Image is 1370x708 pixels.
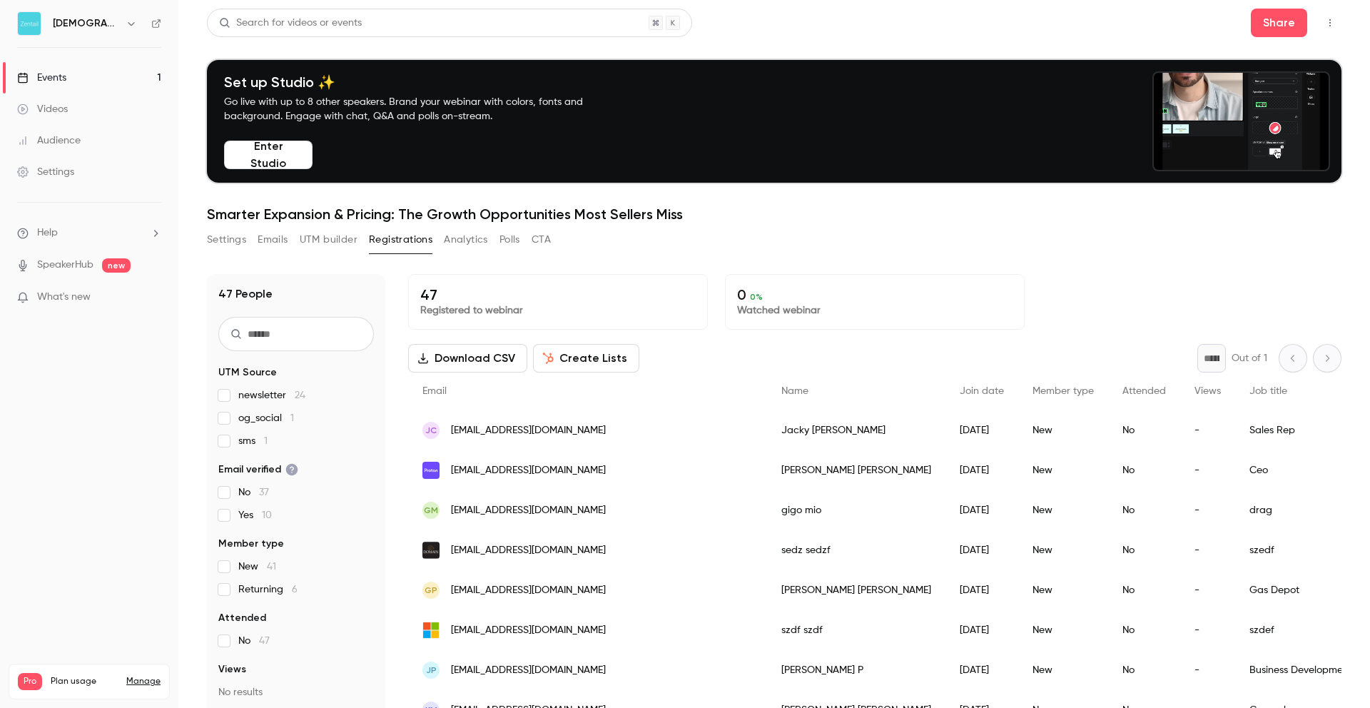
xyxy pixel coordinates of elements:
button: Download CSV [408,344,527,373]
span: 24 [295,390,305,400]
h6: [DEMOGRAPHIC_DATA] [53,16,120,31]
button: Share [1251,9,1307,37]
span: 41 [267,562,276,572]
div: No [1108,650,1180,690]
span: [EMAIL_ADDRESS][DOMAIN_NAME] [451,503,606,518]
button: Analytics [444,228,488,251]
span: JP [426,664,437,677]
div: New [1018,530,1108,570]
div: [PERSON_NAME] [PERSON_NAME] [767,450,945,490]
span: What's new [37,290,91,305]
div: [PERSON_NAME] P [767,650,945,690]
span: Member type [1032,386,1094,396]
span: Pro [18,673,42,690]
a: SpeakerHub [37,258,93,273]
h1: Smarter Expansion & Pricing: The Growth Opportunities Most Sellers Miss [207,206,1341,223]
span: No [238,485,269,500]
span: [EMAIL_ADDRESS][DOMAIN_NAME] [451,623,606,638]
div: [DATE] [945,530,1018,570]
h4: Set up Studio ✨ [224,74,616,91]
div: Audience [17,133,81,148]
div: - [1180,570,1235,610]
span: Name [781,386,808,396]
span: Member type [218,537,284,551]
button: Emails [258,228,288,251]
button: Create Lists [533,344,639,373]
div: New [1018,410,1108,450]
span: Attended [218,611,266,625]
img: domain.com [422,542,440,559]
span: 47 [259,636,270,646]
div: Search for videos or events [219,16,362,31]
span: Job title [1249,386,1287,396]
li: help-dropdown-opener [17,226,161,241]
p: Go live with up to 8 other speakers. Brand your webinar with colors, fonts and background. Engage... [224,95,616,123]
div: [DATE] [945,490,1018,530]
span: Email [422,386,447,396]
div: sedz sedzf [767,530,945,570]
div: New [1018,610,1108,650]
span: Yes [238,508,272,522]
span: Help [37,226,58,241]
div: Settings [17,165,74,179]
span: [EMAIL_ADDRESS][DOMAIN_NAME] [451,423,606,438]
div: [DATE] [945,650,1018,690]
div: No [1108,530,1180,570]
span: newsletter [238,388,305,403]
span: new [102,258,131,273]
div: [DATE] [945,610,1018,650]
span: 37 [259,487,269,497]
span: gm [424,504,438,517]
button: CTA [532,228,551,251]
div: New [1018,650,1108,690]
div: - [1180,610,1235,650]
span: [EMAIL_ADDRESS][DOMAIN_NAME] [451,463,606,478]
div: szdf szdf [767,610,945,650]
div: - [1180,490,1235,530]
img: outlook.com [422,622,440,639]
span: UTM Source [218,365,277,380]
span: Views [218,662,246,677]
p: 47 [420,286,696,303]
img: proton.me [422,462,440,479]
div: [PERSON_NAME] [PERSON_NAME] [767,570,945,610]
button: UTM builder [300,228,357,251]
div: No [1108,490,1180,530]
span: No [238,634,270,648]
p: 0 [737,286,1013,303]
div: New [1018,490,1108,530]
div: [DATE] [945,450,1018,490]
span: New [238,560,276,574]
span: 6 [292,585,298,595]
a: Manage [126,676,161,687]
div: - [1180,410,1235,450]
div: gigo mio [767,490,945,530]
span: og_social [238,411,294,425]
p: Out of 1 [1232,351,1267,365]
span: 1 [290,413,294,423]
span: 10 [262,510,272,520]
h1: 47 People [218,285,273,303]
div: - [1180,650,1235,690]
button: Settings [207,228,246,251]
iframe: Noticeable Trigger [144,291,161,304]
span: Returning [238,582,298,597]
div: No [1108,610,1180,650]
span: [EMAIL_ADDRESS][DOMAIN_NAME] [451,543,606,558]
span: Plan usage [51,676,118,687]
span: [EMAIL_ADDRESS][DOMAIN_NAME] [451,663,606,678]
button: Enter Studio [224,141,313,169]
div: No [1108,450,1180,490]
p: Watched webinar [737,303,1013,318]
span: sms [238,434,268,448]
span: 0 % [750,292,763,302]
p: No results [218,685,374,699]
div: New [1018,450,1108,490]
div: Events [17,71,66,85]
span: 1 [264,436,268,446]
img: Zentail [18,12,41,35]
div: [DATE] [945,570,1018,610]
span: Views [1194,386,1221,396]
button: Polls [499,228,520,251]
p: Registered to webinar [420,303,696,318]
